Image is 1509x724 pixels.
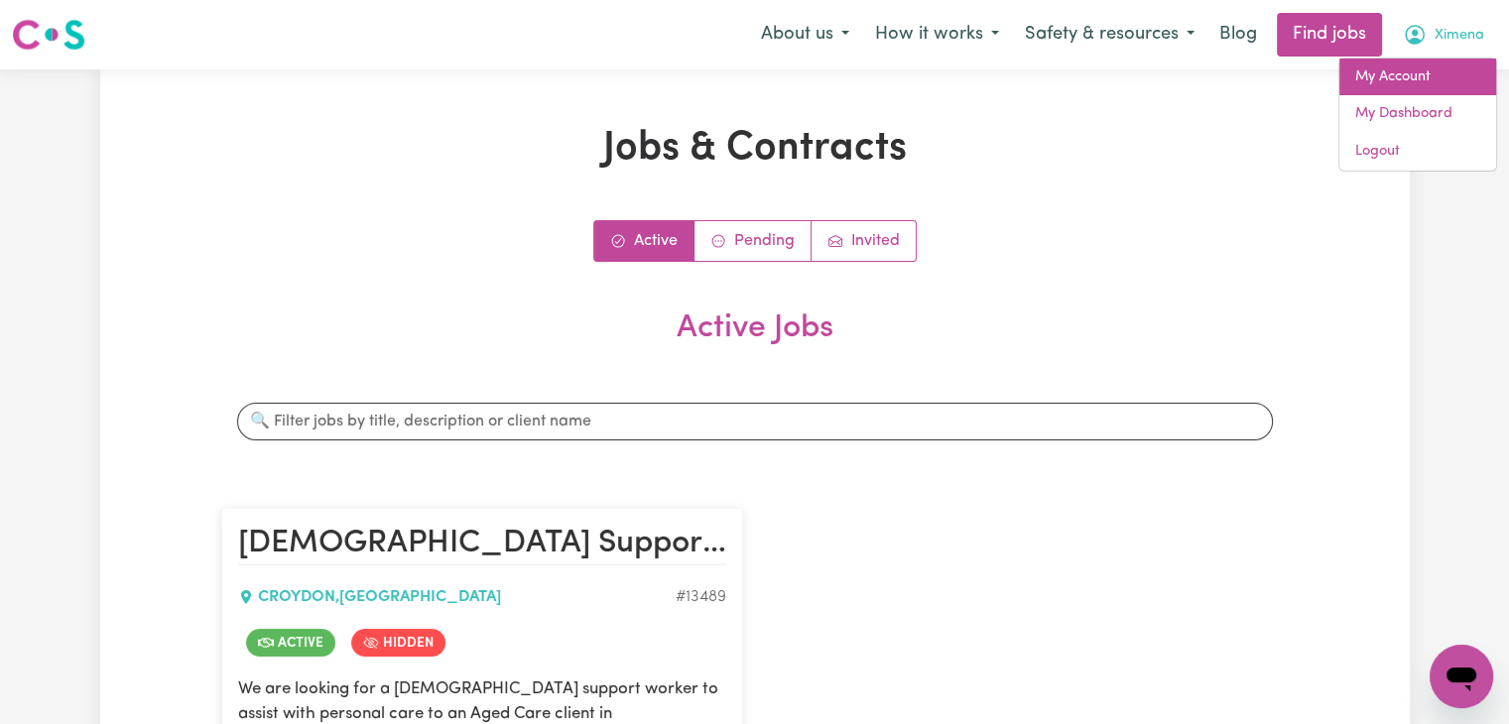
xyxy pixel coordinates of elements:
h1: Jobs & Contracts [221,125,1289,173]
iframe: Botón para iniciar la ventana de mensajería [1430,645,1493,708]
a: Active jobs [594,221,694,261]
button: About us [748,14,862,56]
span: Job is active [246,629,335,657]
h2: Female Support Worker Needed ONE OFF For Personal Care - Croydon, NSW [238,525,726,564]
a: Find jobs [1277,13,1382,57]
button: Safety & resources [1012,14,1207,56]
a: Job invitations [812,221,916,261]
a: Contracts pending review [694,221,812,261]
div: My Account [1338,58,1497,172]
button: How it works [862,14,1012,56]
div: CROYDON , [GEOGRAPHIC_DATA] [238,585,676,609]
img: Careseekers logo [12,17,85,53]
a: My Account [1339,59,1496,96]
a: Logout [1339,133,1496,171]
h2: Active Jobs [221,309,1289,379]
span: Job is hidden [351,629,445,657]
span: Ximena [1435,25,1484,47]
input: 🔍 Filter jobs by title, description or client name [237,403,1273,440]
div: Job ID #13489 [676,585,726,609]
a: My Dashboard [1339,95,1496,133]
button: My Account [1390,14,1497,56]
a: Careseekers logo [12,12,85,58]
a: Blog [1207,13,1269,57]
